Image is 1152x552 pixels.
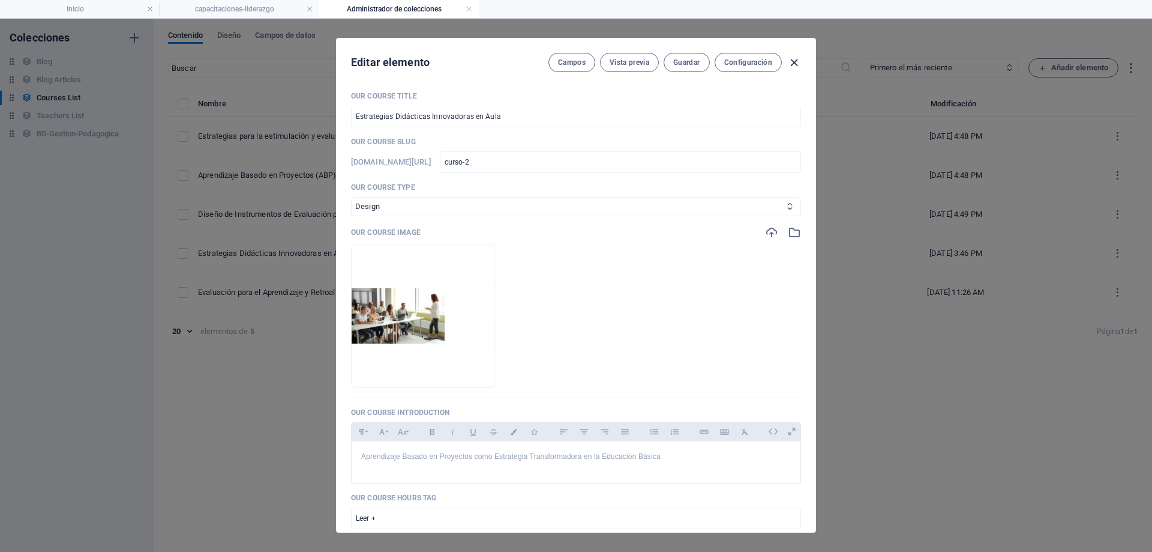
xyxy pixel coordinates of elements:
p: Our Course Hours Tag [351,493,801,503]
button: Align Center [574,424,593,440]
button: Font Family [372,424,391,440]
button: Campos [548,53,595,72]
button: Insert Table [715,424,734,440]
p: Our Course Type [351,183,801,192]
button: Align Justify [615,424,634,440]
h4: Administrador de colecciones [319,2,479,16]
span: Configuración [724,58,772,67]
button: Vista previa [600,53,659,72]
button: Align Left [554,424,573,440]
button: Strikethrough [484,424,503,440]
button: Configuración [715,53,782,72]
button: Unordered List [644,424,664,440]
button: Colors [504,424,523,440]
span: Vista previa [610,58,649,67]
button: Ordered List [665,424,684,440]
p: Our Course Introduction [351,408,801,417]
button: Insert Link [694,424,713,440]
p: Our Course Image [351,228,421,237]
p: Aprendizaje Basado en Proyectos como Estrategia Transformadora en la Educación Básica [361,451,791,463]
i: Selecciona una imagen del administrador de archivos o del catálogo [788,226,801,239]
i: Editar HTML [764,422,782,441]
i: Abrir como superposición [782,422,801,441]
button: Font Size [392,424,412,440]
img: GeneratedImageMarch262025-10_23PM.jpeg [352,279,496,353]
h4: capacitaciones-liderazgo [160,2,319,16]
button: Paragraph Format [352,424,371,440]
button: Icons [524,424,544,440]
button: Align Right [595,424,614,440]
span: Campos [558,58,586,67]
h2: Editar elemento [351,55,430,70]
button: Clear Formatting [735,424,754,440]
p: Our Course Title [351,91,801,101]
button: Guardar [664,53,709,72]
button: Bold (Ctrl+B) [422,424,442,440]
p: Our Course Slug [351,137,801,147]
button: Italic (Ctrl+I) [443,424,462,440]
h6: [DOMAIN_NAME][URL] [351,155,431,169]
button: Underline (Ctrl+U) [463,424,482,440]
span: Guardar [673,58,700,67]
